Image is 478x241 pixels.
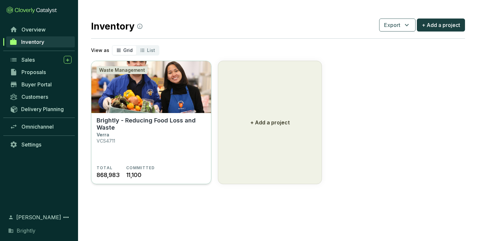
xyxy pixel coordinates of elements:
span: List [147,47,155,53]
span: 868,983 [97,171,120,179]
span: + Add a project [422,21,460,29]
span: Settings [21,141,41,148]
a: Delivery Planning [7,104,75,114]
h2: Inventory [91,19,142,33]
span: Export [384,21,400,29]
span: Inventory [21,39,44,45]
a: Overview [7,24,75,35]
span: Overview [21,26,46,33]
p: View as [91,47,109,54]
div: segmented control [112,45,159,56]
a: Proposals [7,67,75,78]
span: Customers [21,94,48,100]
span: Buyer Portal [21,81,52,88]
span: 11,100 [126,171,141,179]
a: Sales [7,54,75,65]
a: Settings [7,139,75,150]
span: TOTAL [97,165,113,171]
p: Verra [97,132,109,137]
a: Omnichannel [7,121,75,132]
p: Brightly - Reducing Food Loss and Waste [97,117,206,131]
span: COMMITTED [126,165,155,171]
button: Export [379,19,416,32]
img: Brightly - Reducing Food Loss and Waste [91,61,211,113]
span: Omnichannel [21,123,54,130]
a: Brightly - Reducing Food Loss and Waste Waste ManagementBrightly - Reducing Food Loss and WasteVe... [91,61,211,184]
span: Brightly [17,227,35,235]
span: Sales [21,57,35,63]
p: VCS4711 [97,138,115,144]
p: + Add a project [250,119,290,126]
button: + Add a project [218,61,322,184]
span: [PERSON_NAME] [16,213,61,221]
span: Proposals [21,69,46,75]
span: Grid [123,47,133,53]
button: + Add a project [417,19,465,32]
a: Inventory [6,36,75,47]
div: Waste Management [97,66,148,74]
span: Delivery Planning [21,106,64,112]
a: Buyer Portal [7,79,75,90]
a: Customers [7,91,75,102]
